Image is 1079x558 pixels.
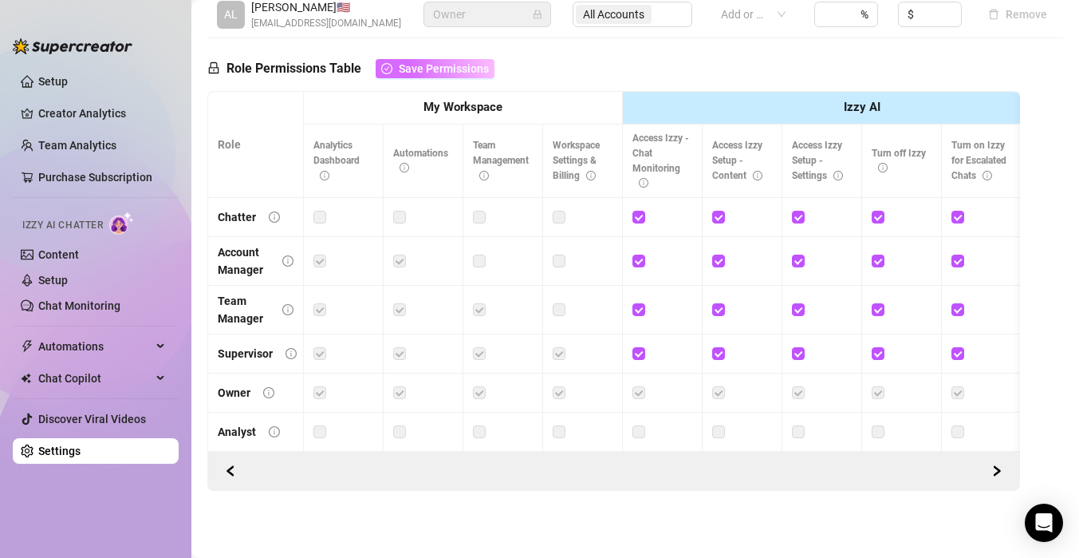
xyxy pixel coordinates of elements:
span: info-circle [753,171,762,180]
a: Discover Viral Videos [38,413,146,425]
th: Role [208,92,304,198]
span: info-circle [320,171,329,180]
span: right [991,465,1002,477]
div: Chatter [218,208,256,226]
div: Open Intercom Messenger [1025,504,1063,542]
span: info-circle [282,304,293,315]
span: left [225,465,236,477]
a: Setup [38,274,68,287]
span: Turn off Izzy [872,148,926,174]
span: Access Izzy Setup - Content [712,140,762,181]
span: lock [533,10,542,19]
button: Save Permissions [376,59,494,78]
span: Team Management [473,140,529,181]
button: Remove [982,5,1053,24]
button: Scroll Backward [984,458,1010,484]
span: Owner [433,2,541,26]
strong: My Workspace [423,100,502,114]
span: [EMAIL_ADDRESS][DOMAIN_NAME] [251,16,401,31]
span: info-circle [586,171,596,180]
a: Settings [38,445,81,457]
div: Supervisor [218,345,273,362]
a: Chat Monitoring [38,299,120,312]
span: Automations [393,148,448,174]
span: info-circle [263,387,274,398]
span: info-circle [878,163,888,172]
span: Analytics Dashboard [313,140,360,181]
span: Automations [38,334,152,359]
span: thunderbolt [21,340,33,353]
span: info-circle [269,426,280,437]
span: Save Permissions [399,62,489,75]
span: info-circle [400,163,409,172]
span: Access Izzy Setup - Settings [792,140,843,181]
h5: Role Permissions Table [207,59,494,78]
span: info-circle [286,348,297,359]
span: lock [207,61,220,74]
a: Purchase Subscription [38,164,166,190]
img: AI Chatter [109,212,134,235]
span: info-circle [833,171,843,180]
a: Team Analytics [38,139,116,152]
img: logo-BBDzfeDw.svg [13,38,132,54]
strong: Izzy AI [844,100,880,114]
span: info-circle [282,255,293,267]
button: Scroll Forward [218,458,243,484]
span: info-circle [479,171,489,180]
span: check-circle [381,63,392,74]
span: Izzy AI Chatter [22,218,103,233]
div: Owner [218,384,250,402]
span: Workspace Settings & Billing [553,140,600,181]
div: Analyst [218,423,256,441]
div: Team Manager [218,292,270,327]
span: info-circle [639,178,648,188]
a: Creator Analytics [38,101,166,126]
a: Content [38,248,79,261]
span: Turn on Izzy for Escalated Chats [951,140,1006,181]
span: Access Izzy - Chat Monitoring [632,133,689,189]
a: Setup [38,75,68,88]
span: info-circle [983,171,992,180]
span: Chat Copilot [38,366,152,391]
span: info-circle [269,212,280,223]
span: AL [224,6,238,23]
img: Chat Copilot [21,373,31,384]
div: Account Manager [218,243,270,279]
